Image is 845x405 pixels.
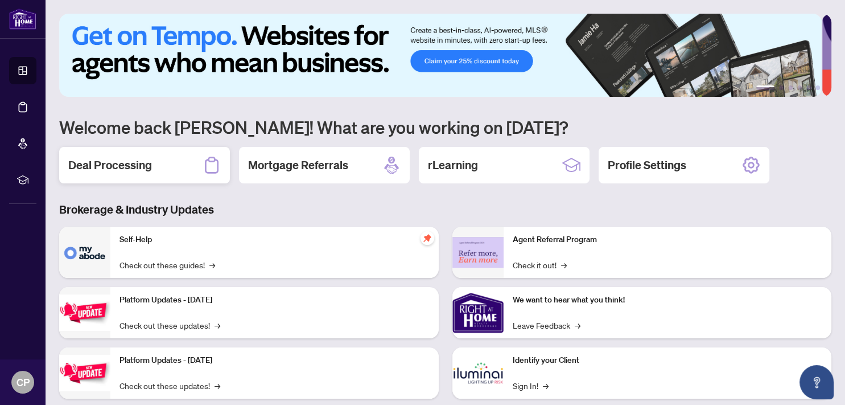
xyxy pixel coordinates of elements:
a: Check out these guides!→ [119,259,215,271]
a: Sign In!→ [513,379,549,392]
img: We want to hear what you think! [452,287,504,338]
span: CP [17,374,30,390]
p: Platform Updates - [DATE] [119,294,430,306]
img: Self-Help [59,227,110,278]
span: → [575,319,580,332]
p: Self-Help [119,234,430,246]
h2: rLearning [428,157,478,173]
span: → [215,319,220,332]
h1: Welcome back [PERSON_NAME]! What are you working on [DATE]? [59,116,831,138]
span: → [209,259,215,271]
img: Platform Updates - July 8, 2025 [59,355,110,391]
button: 2 [779,85,784,90]
button: Open asap [799,365,834,399]
img: Identify your Client [452,347,504,399]
span: pushpin [421,231,434,245]
img: Agent Referral Program [452,237,504,268]
button: 4 [797,85,802,90]
img: Slide 0 [59,14,822,97]
p: Identify your Client [513,354,823,367]
p: We want to hear what you think! [513,294,823,306]
span: → [215,379,220,392]
button: 1 [756,85,774,90]
a: Check out these updates!→ [119,379,220,392]
a: Leave Feedback→ [513,319,580,332]
img: logo [9,9,36,30]
button: 5 [806,85,811,90]
h3: Brokerage & Industry Updates [59,202,831,218]
span: → [561,259,567,271]
a: Check it out!→ [513,259,567,271]
h2: Deal Processing [68,157,152,173]
p: Platform Updates - [DATE] [119,354,430,367]
button: 3 [788,85,793,90]
button: 6 [815,85,820,90]
img: Platform Updates - July 21, 2025 [59,294,110,330]
p: Agent Referral Program [513,234,823,246]
span: → [543,379,549,392]
h2: Mortgage Referrals [248,157,348,173]
a: Check out these updates!→ [119,319,220,332]
h2: Profile Settings [608,157,686,173]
